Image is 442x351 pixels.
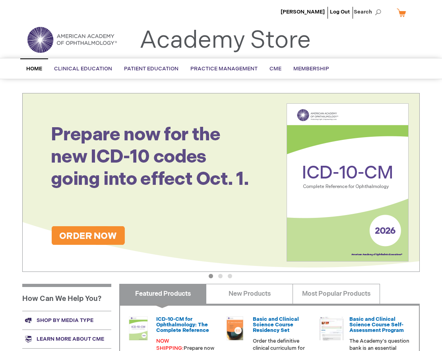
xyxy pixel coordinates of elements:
a: Basic and Clinical Science Course Residency Set [253,316,299,334]
a: New Products [206,284,293,304]
span: Membership [293,66,329,72]
span: Clinical Education [54,66,112,72]
a: Shop by media type [22,311,111,330]
button: 3 of 3 [228,274,232,278]
a: Log Out [330,9,350,15]
img: 02850963u_47.png [223,316,247,340]
a: Basic and Clinical Science Course Self-Assessment Program [349,316,404,334]
span: CME [269,66,281,72]
img: bcscself_20.jpg [320,316,343,340]
span: Patient Education [124,66,178,72]
span: Home [26,66,42,72]
a: ICD-10-CM for Ophthalmology: The Complete Reference [156,316,209,334]
a: Academy Store [140,26,311,55]
span: Search [354,4,384,20]
span: Practice Management [190,66,258,72]
img: 0120008u_42.png [126,316,150,340]
a: Featured Products [119,284,206,304]
button: 1 of 3 [209,274,213,278]
button: 2 of 3 [218,274,223,278]
a: Most Popular Products [293,284,380,304]
a: [PERSON_NAME] [281,9,325,15]
h1: How Can We Help You? [22,284,111,311]
a: Learn more about CME [22,330,111,348]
